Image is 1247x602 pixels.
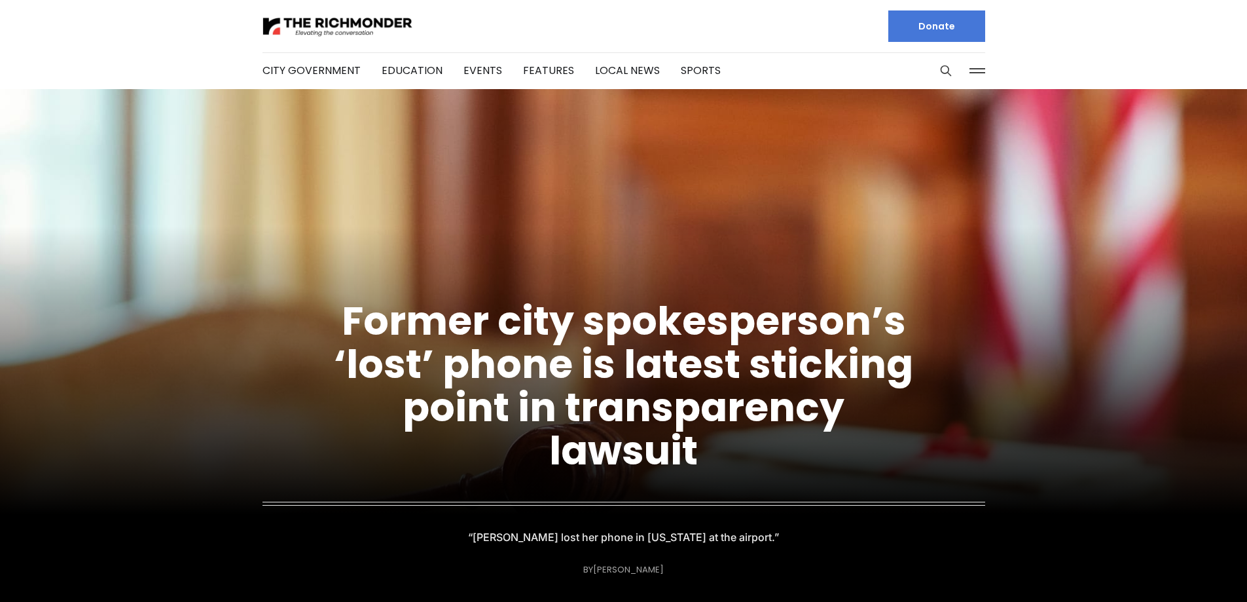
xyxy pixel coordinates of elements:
[936,61,956,81] button: Search this site
[262,63,361,78] a: City Government
[888,10,985,42] a: Donate
[593,563,664,576] a: [PERSON_NAME]
[334,293,913,478] a: Former city spokesperson’s ‘lost’ phone is latest sticking point in transparency lawsuit
[595,63,660,78] a: Local News
[477,528,771,546] p: “[PERSON_NAME] lost her phone in [US_STATE] at the airport.”
[583,565,664,574] div: By
[523,63,574,78] a: Features
[1136,538,1247,602] iframe: portal-trigger
[463,63,502,78] a: Events
[262,15,413,38] img: The Richmonder
[382,63,443,78] a: Education
[681,63,721,78] a: Sports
